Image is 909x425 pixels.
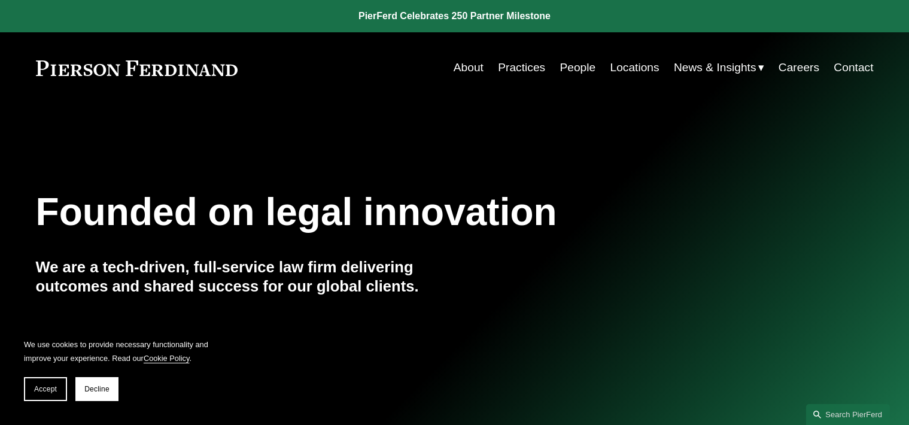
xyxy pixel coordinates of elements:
[779,56,819,79] a: Careers
[498,56,545,79] a: Practices
[84,385,110,393] span: Decline
[24,377,67,401] button: Accept
[24,338,215,365] p: We use cookies to provide necessary functionality and improve your experience. Read our .
[36,190,734,234] h1: Founded on legal innovation
[144,354,190,363] a: Cookie Policy
[12,326,227,413] section: Cookie banner
[806,404,890,425] a: Search this site
[36,257,455,296] h4: We are a tech-driven, full-service law firm delivering outcomes and shared success for our global...
[34,385,57,393] span: Accept
[834,56,873,79] a: Contact
[75,377,118,401] button: Decline
[560,56,595,79] a: People
[674,57,756,78] span: News & Insights
[610,56,659,79] a: Locations
[674,56,764,79] a: folder dropdown
[454,56,484,79] a: About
